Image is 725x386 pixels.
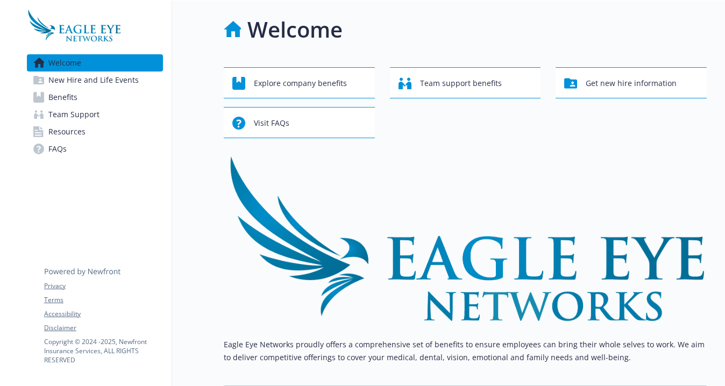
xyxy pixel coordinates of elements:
span: FAQs [48,140,67,158]
a: Benefits [27,89,163,106]
a: Privacy [44,281,162,291]
a: FAQs [27,140,163,158]
button: Team support benefits [390,67,541,98]
span: Resources [48,123,86,140]
a: Accessibility [44,309,162,319]
a: Team Support [27,106,163,123]
h1: Welcome [247,13,343,46]
a: Resources [27,123,163,140]
button: Get new hire information [556,67,707,98]
p: Copyright © 2024 - 2025 , Newfront Insurance Services, ALL RIGHTS RESERVED [44,337,162,364]
span: Benefits [48,89,77,106]
button: Visit FAQs [224,107,375,138]
a: Terms [44,295,162,305]
span: New Hire and Life Events [48,72,139,89]
a: Disclaimer [44,323,162,333]
span: Team support benefits [420,73,502,94]
a: Welcome [27,54,163,72]
span: Visit FAQs [254,113,289,133]
a: New Hire and Life Events [27,72,163,89]
span: Explore company benefits [254,73,347,94]
span: Welcome [48,54,81,72]
span: Team Support [48,106,99,123]
img: overview page banner [224,155,707,321]
p: Eagle Eye Networks proudly offers a comprehensive set of benefits to ensure employees can bring t... [224,338,707,364]
button: Explore company benefits [224,67,375,98]
span: Get new hire information [586,73,677,94]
